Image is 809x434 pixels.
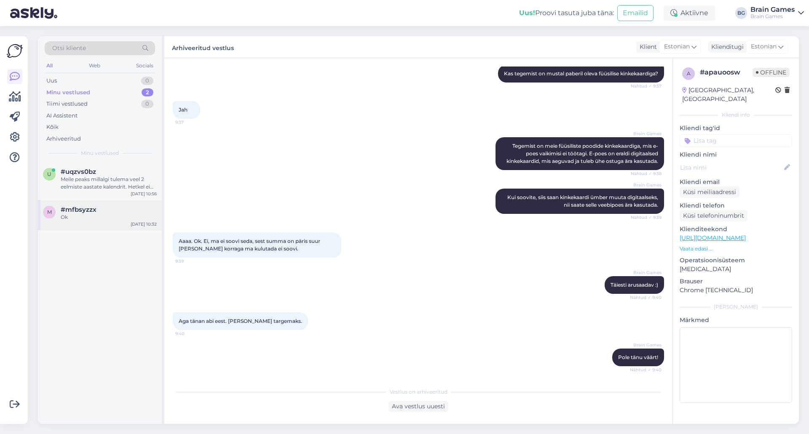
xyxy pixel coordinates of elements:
span: a [687,70,691,77]
span: Nähtud ✓ 9:37 [630,83,662,89]
div: 2 [142,88,153,97]
div: [DATE] 10:32 [131,221,157,227]
span: 9:39 [175,258,207,264]
span: Nähtud ✓ 9:38 [630,170,662,177]
div: Tiimi vestlused [46,100,88,108]
span: Kas tegemist on mustal paberil oleva füüsilise kinkekaardiga? [504,70,658,77]
span: Estonian [751,42,777,51]
div: 0 [141,77,153,85]
span: 9:37 [175,119,207,125]
a: [URL][DOMAIN_NAME] [680,234,746,242]
input: Lisa tag [680,134,792,147]
div: Proovi tasuta juba täna: [519,8,614,18]
div: Socials [134,60,155,71]
span: Vestlus on arhiveeritud [390,388,447,396]
div: Klient [636,43,657,51]
div: [GEOGRAPHIC_DATA], [GEOGRAPHIC_DATA] [682,86,775,104]
div: Kliendi info [680,111,792,119]
span: Brain Games [630,269,662,276]
div: Küsi meiliaadressi [680,186,739,198]
span: Kui soovite, siis saan kinkekaardi ümber muuta digitaalseks, nii saate selle veebipoes ära kasutada. [507,194,659,208]
span: Jah [179,107,188,113]
a: Brain GamesBrain Games [750,6,804,20]
span: Nähtud ✓ 9:39 [630,214,662,221]
div: Arhiveeritud [46,135,81,143]
div: All [45,60,54,71]
div: Web [87,60,102,71]
b: Uus! [519,9,535,17]
span: Pole tänu väärt! [618,354,658,360]
span: Nähtud ✓ 9:40 [630,367,662,373]
span: #mfbsyzzx [61,206,96,213]
span: Nähtud ✓ 9:40 [630,294,662,301]
span: #uqzvs0bz [61,168,96,176]
label: Arhiveeritud vestlus [172,41,234,53]
div: Kõik [46,123,59,131]
div: Küsi telefoninumbrit [680,210,747,221]
p: Kliendi nimi [680,150,792,159]
div: Ok [61,213,157,221]
span: Offline [753,68,790,77]
div: [DATE] 10:56 [131,191,157,197]
span: Estonian [664,42,690,51]
span: Brain Games [630,130,662,137]
button: Emailid [617,5,654,21]
p: Klienditeekond [680,225,792,234]
span: Brain Games [630,182,662,188]
span: Minu vestlused [81,149,119,157]
p: Brauser [680,277,792,286]
div: # apauoosw [700,67,753,77]
div: [PERSON_NAME] [680,303,792,311]
div: Klienditugi [708,43,744,51]
p: Chrome [TECHNICAL_ID] [680,286,792,295]
div: Ava vestlus uuesti [388,401,448,412]
p: Vaata edasi ... [680,245,792,253]
div: Brain Games [750,13,795,20]
span: Aga tänan abi eest. [PERSON_NAME] targemaks. [179,318,302,324]
div: AI Assistent [46,112,78,120]
span: u [47,171,51,177]
div: Meile peaks millalgi tulema veel 2 eelmiste aastate kalendrit. Hetkel ei ole veel teada aga milla... [61,176,157,191]
p: Operatsioonisüsteem [680,256,792,265]
div: Uus [46,77,57,85]
input: Lisa nimi [680,163,782,172]
p: Kliendi email [680,178,792,186]
span: Aaaa. Ok. Ei, ma ei soovi seda, sest summa on päris suur [PERSON_NAME] korraga ma kulutada ei soovi. [179,238,321,252]
div: BG [735,7,747,19]
span: Täiesti arusaadav :) [611,282,658,288]
span: Otsi kliente [52,44,86,53]
div: 0 [141,100,153,108]
span: 9:40 [175,330,207,337]
p: Märkmed [680,316,792,325]
div: Aktiivne [664,5,715,21]
div: Minu vestlused [46,88,90,97]
span: Tegemist on meie füüsiliste poodide kinkekaardiga, mis e-poes vaikimisi ei töötagi. E-poes on era... [506,143,659,164]
span: m [47,209,52,215]
p: Kliendi telefon [680,201,792,210]
span: Brain Games [630,342,662,348]
div: Brain Games [750,6,795,13]
p: [MEDICAL_DATA] [680,265,792,274]
img: Askly Logo [7,43,23,59]
p: Kliendi tag'id [680,124,792,133]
